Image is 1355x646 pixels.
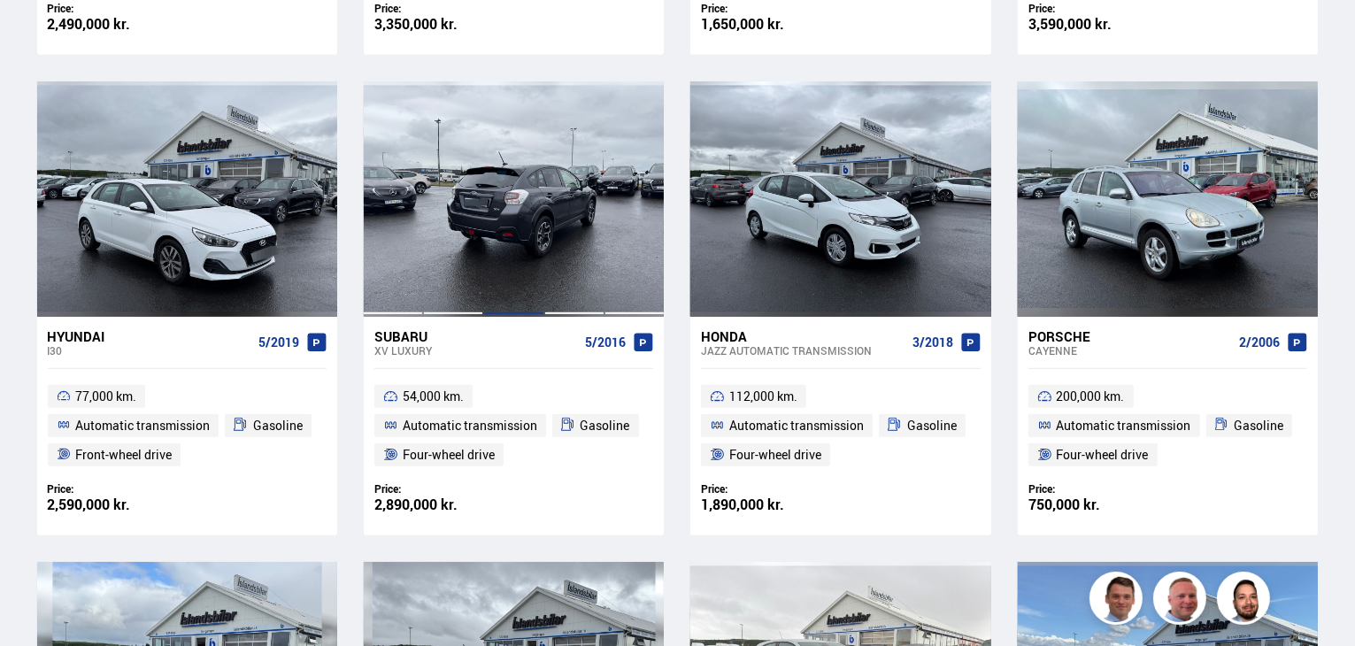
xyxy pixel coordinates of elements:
[374,327,427,345] font: Subaru
[1239,334,1280,350] font: 2/2006
[75,446,172,463] font: Front-wheel drive
[1028,481,1055,496] font: Price:
[1028,495,1100,514] font: 750,000 kr.
[1092,574,1145,627] img: FbJEzSuNWCJXmdc-.webp
[1057,417,1191,434] font: Automatic transmission
[48,14,131,34] font: 2,490,000 kr.
[701,481,728,496] font: Price:
[907,417,957,434] font: Gasoline
[729,388,797,404] font: 112,000 km.
[48,495,131,514] font: 2,590,000 kr.
[701,495,784,514] font: 1,890,000 kr.
[729,446,821,463] font: Four-wheel drive
[48,481,74,496] font: Price:
[75,417,210,434] font: Automatic transmission
[258,334,299,350] font: 5/2019
[48,1,74,15] font: Price:
[374,481,401,496] font: Price:
[403,388,464,404] font: 54,000 km.
[48,343,63,358] font: i30
[403,417,537,434] font: Automatic transmission
[75,388,136,404] font: 77,000 km.
[37,317,337,535] a: Hyundai i30 5/2019 77,000 km. Automatic transmission Gasoline Front-wheel drive Price: 2,590,000 kr.
[253,417,303,434] font: Gasoline
[1057,446,1149,463] font: Four-wheel drive
[374,343,432,358] font: XV LUXURY
[729,417,864,434] font: Automatic transmission
[1028,1,1055,15] font: Price:
[701,327,747,345] font: Honda
[1028,14,1112,34] font: 3,590,000 kr.
[374,1,401,15] font: Price:
[14,7,67,60] button: Open LiveChat chat widget
[48,327,105,345] font: Hyundai
[1234,417,1283,434] font: Gasoline
[374,14,458,34] font: 3,350,000 kr.
[1057,388,1125,404] font: 200,000 km.
[690,317,990,535] a: Honda Jazz AUTOMATIC TRANSMISSION 3/2018 112,000 km. Automatic transmission Gasoline Four-wheel d...
[1018,317,1318,535] a: Porsche Cayenne 2/2006 200,000 km. Automatic transmission Gasoline Four-wheel drive Price: 750,00...
[1220,574,1273,627] img: nhp88E3Fdnt1Opn2.png
[1156,574,1209,627] img: siFngHWaQ9KaOqBr.png
[701,343,872,358] font: Jazz AUTOMATIC TRANSMISSION
[1028,343,1077,358] font: Cayenne
[585,334,626,350] font: 5/2016
[374,495,458,514] font: 2,890,000 kr.
[701,1,728,15] font: Price:
[701,14,784,34] font: 1,650,000 kr.
[1028,327,1090,345] font: Porsche
[581,417,630,434] font: Gasoline
[403,446,495,463] font: Four-wheel drive
[912,334,953,350] font: 3/2018
[364,317,664,535] a: Subaru XV LUXURY 5/2016 54,000 km. Automatic transmission Gasoline Four-wheel drive Price: 2,890,...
